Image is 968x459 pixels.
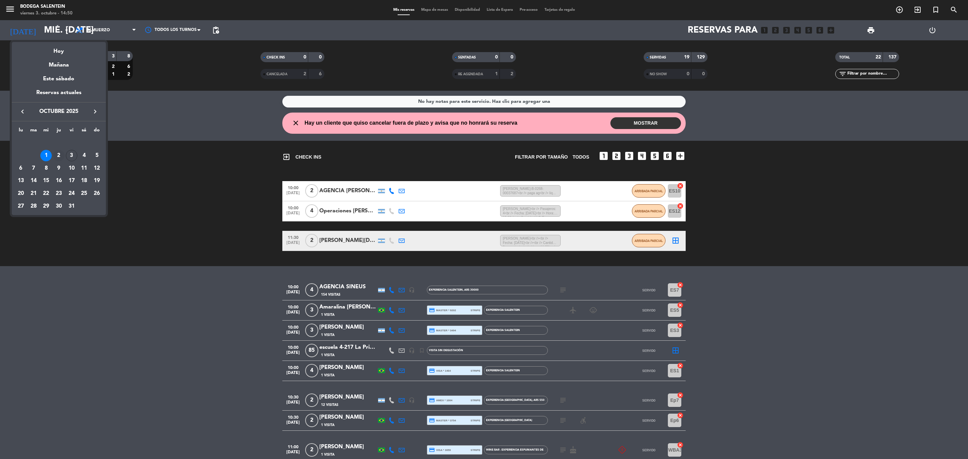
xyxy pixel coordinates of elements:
[91,175,103,186] div: 19
[65,187,78,200] td: 24 de octubre de 2025
[52,126,65,137] th: jueves
[40,187,52,200] td: 22 de octubre de 2025
[78,150,90,161] div: 4
[15,163,27,174] div: 6
[91,108,99,116] i: keyboard_arrow_right
[66,175,77,186] div: 17
[78,126,91,137] th: sábado
[12,56,106,70] div: Mañana
[78,174,91,187] td: 18 de octubre de 2025
[91,163,103,174] div: 12
[52,187,65,200] td: 23 de octubre de 2025
[28,175,39,186] div: 14
[53,150,65,161] div: 2
[18,108,27,116] i: keyboard_arrow_left
[66,163,77,174] div: 10
[78,162,91,175] td: 11 de octubre de 2025
[53,163,65,174] div: 9
[40,150,52,161] div: 1
[40,188,52,199] div: 22
[78,163,90,174] div: 11
[90,162,103,175] td: 12 de octubre de 2025
[89,107,101,116] button: keyboard_arrow_right
[40,149,52,162] td: 1 de octubre de 2025
[12,88,106,102] div: Reservas actuales
[90,126,103,137] th: domingo
[14,174,27,187] td: 13 de octubre de 2025
[28,201,39,212] div: 28
[27,200,40,213] td: 28 de octubre de 2025
[14,200,27,213] td: 27 de octubre de 2025
[12,42,106,56] div: Hoy
[90,174,103,187] td: 19 de octubre de 2025
[90,187,103,200] td: 26 de octubre de 2025
[66,201,77,212] div: 31
[65,200,78,213] td: 31 de octubre de 2025
[53,188,65,199] div: 23
[15,175,27,186] div: 13
[27,174,40,187] td: 14 de octubre de 2025
[28,163,39,174] div: 7
[52,149,65,162] td: 2 de octubre de 2025
[15,188,27,199] div: 20
[40,201,52,212] div: 29
[40,126,52,137] th: miércoles
[65,126,78,137] th: viernes
[14,126,27,137] th: lunes
[65,149,78,162] td: 3 de octubre de 2025
[52,174,65,187] td: 16 de octubre de 2025
[78,188,90,199] div: 25
[40,200,52,213] td: 29 de octubre de 2025
[29,107,89,116] span: octubre 2025
[91,150,103,161] div: 5
[14,187,27,200] td: 20 de octubre de 2025
[40,174,52,187] td: 15 de octubre de 2025
[27,187,40,200] td: 21 de octubre de 2025
[40,162,52,175] td: 8 de octubre de 2025
[27,162,40,175] td: 7 de octubre de 2025
[16,107,29,116] button: keyboard_arrow_left
[28,188,39,199] div: 21
[12,70,106,88] div: Este sábado
[65,174,78,187] td: 17 de octubre de 2025
[15,201,27,212] div: 27
[66,150,77,161] div: 3
[78,175,90,186] div: 18
[65,162,78,175] td: 10 de octubre de 2025
[66,188,77,199] div: 24
[78,187,91,200] td: 25 de octubre de 2025
[14,162,27,175] td: 6 de octubre de 2025
[27,126,40,137] th: martes
[14,136,103,149] td: OCT.
[52,200,65,213] td: 30 de octubre de 2025
[90,149,103,162] td: 5 de octubre de 2025
[91,188,103,199] div: 26
[53,175,65,186] div: 16
[52,162,65,175] td: 9 de octubre de 2025
[78,149,91,162] td: 4 de octubre de 2025
[40,163,52,174] div: 8
[40,175,52,186] div: 15
[53,201,65,212] div: 30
